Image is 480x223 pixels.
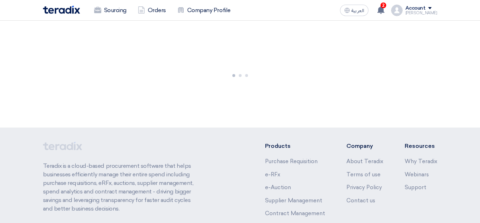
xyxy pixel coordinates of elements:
[43,6,80,14] img: Teradix logo
[346,158,383,165] a: About Teradix
[351,8,364,13] span: العربية
[346,142,383,150] li: Company
[391,5,403,16] img: profile_test.png
[381,2,386,8] span: 2
[43,162,201,213] p: Teradix is a cloud-based procurement software that helps businesses efficiently manage their enti...
[132,2,172,18] a: Orders
[265,184,291,191] a: e-Auction
[346,184,382,191] a: Privacy Policy
[405,158,437,165] a: Why Teradix
[405,142,437,150] li: Resources
[346,197,375,204] a: Contact us
[405,184,426,191] a: Support
[265,142,325,150] li: Products
[405,171,429,178] a: Webinars
[265,171,280,178] a: e-RFx
[88,2,132,18] a: Sourcing
[405,5,426,11] div: Account
[265,210,325,217] a: Contract Management
[346,171,381,178] a: Terms of use
[265,158,318,165] a: Purchase Requisition
[405,11,437,15] div: [PERSON_NAME]
[265,197,322,204] a: Supplier Management
[172,2,236,18] a: Company Profile
[340,5,368,16] button: العربية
